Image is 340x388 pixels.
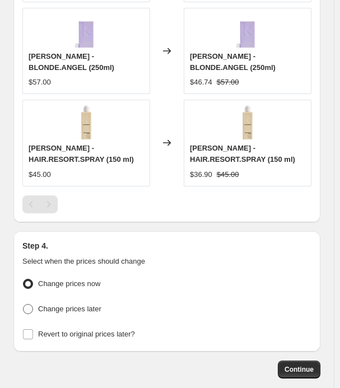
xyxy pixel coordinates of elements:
span: [PERSON_NAME] - HAIR.RESORT.SPRAY (150 ml) [29,144,134,163]
h2: Step 4. [22,240,311,251]
span: Change prices later [38,305,101,313]
strike: $45.00 [217,169,239,180]
button: Continue [278,361,320,378]
div: $36.90 [190,169,212,180]
span: [PERSON_NAME] - BLONDE.ANGEL (250ml) [29,52,114,72]
span: Change prices now [38,279,100,288]
span: Continue [285,365,314,374]
span: [PERSON_NAME] - BLONDE.ANGEL (250ml) [190,52,276,72]
img: KMU191_BLONDE.ANGEL_250ml-03_80x.png [69,14,103,48]
div: $46.74 [190,77,212,88]
span: [PERSON_NAME] - HAIR.RESORT.SPRAY (150 ml) [190,144,295,163]
div: $45.00 [29,169,51,180]
span: Revert to original prices later? [38,330,135,338]
img: KMU376_HAIR.RESORT.SPRAY_150ML_NA-03_80x.png [69,106,103,139]
strike: $57.00 [217,77,239,88]
img: KMU376_HAIR.RESORT.SPRAY_150ML_NA-03_80x.png [231,106,264,139]
div: $57.00 [29,77,51,88]
p: Select when the prices should change [22,256,311,267]
img: KMU191_BLONDE.ANGEL_250ml-03_80x.png [231,14,264,48]
nav: Pagination [22,195,58,213]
